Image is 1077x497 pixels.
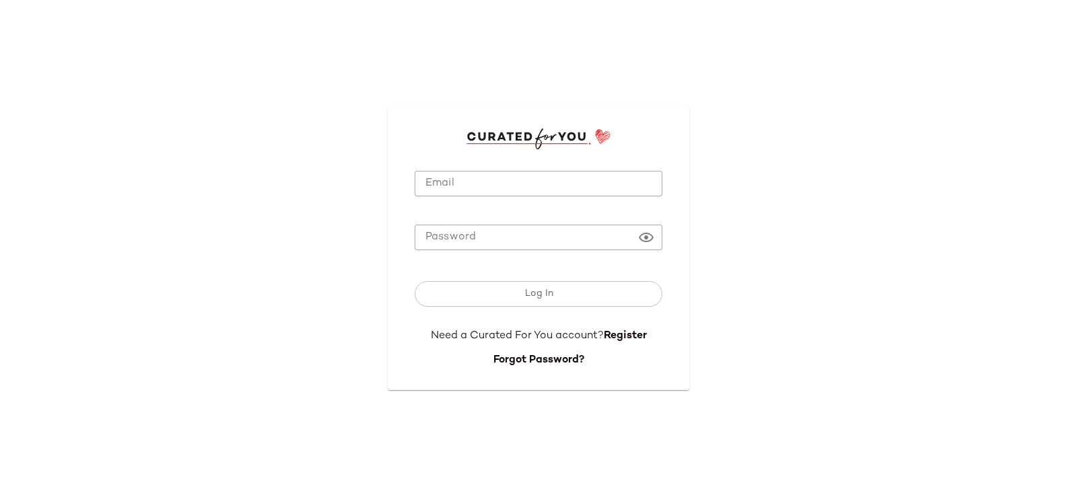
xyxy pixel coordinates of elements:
[604,330,647,342] a: Register
[431,330,604,342] span: Need a Curated For You account?
[466,128,611,149] img: cfy_login_logo.DGdB1djN.svg
[493,354,584,366] a: Forgot Password?
[524,289,553,299] span: Log In
[415,281,662,307] button: Log In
